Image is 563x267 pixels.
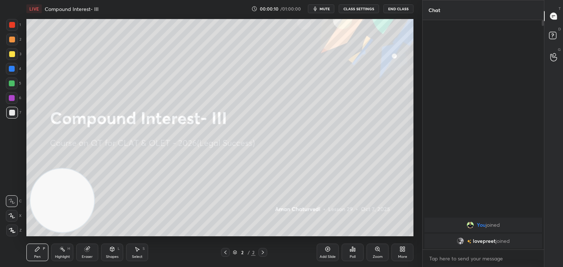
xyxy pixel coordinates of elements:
[143,247,145,251] div: S
[6,92,21,104] div: 6
[383,4,413,13] button: End Class
[55,255,70,259] div: Highlight
[473,238,496,244] span: lovepreet
[423,0,446,20] p: Chat
[82,255,93,259] div: Eraser
[6,210,22,222] div: X
[26,4,42,13] div: LIVE
[467,240,471,244] img: no-rating-badge.077c3623.svg
[45,5,99,12] h4: Compound Interest- III
[558,26,561,32] p: D
[6,107,21,119] div: 7
[67,247,70,251] div: H
[320,6,330,11] span: mute
[6,63,21,75] div: 4
[339,4,379,13] button: CLASS SETTINGS
[239,250,246,255] div: 2
[457,237,464,245] img: 7db24619b17d4e8cb72bb977f3211909.jpg
[308,4,334,13] button: mute
[467,221,474,229] img: 6f4578c4c6224cea84386ccc78b3bfca.jpg
[6,78,21,89] div: 5
[247,250,250,255] div: /
[398,255,407,259] div: More
[132,255,143,259] div: Select
[251,249,255,256] div: 2
[6,19,21,31] div: 1
[373,255,383,259] div: Zoom
[477,222,486,228] span: You
[496,238,510,244] span: joined
[43,247,45,251] div: P
[320,255,336,259] div: Add Slide
[6,48,21,60] div: 3
[6,34,21,45] div: 2
[6,195,22,207] div: C
[34,255,41,259] div: Pen
[486,222,500,228] span: joined
[350,255,356,259] div: Poll
[423,216,544,250] div: grid
[118,247,120,251] div: L
[6,225,22,236] div: Z
[106,255,118,259] div: Shapes
[559,6,561,11] p: T
[558,47,561,52] p: G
